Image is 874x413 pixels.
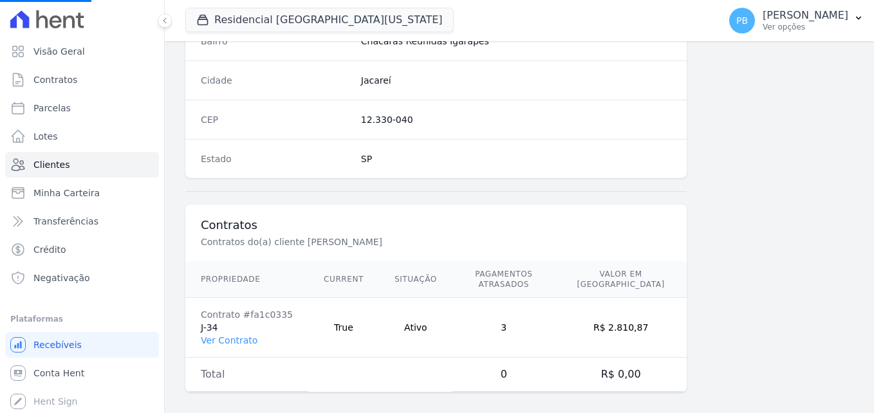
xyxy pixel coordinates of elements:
span: Visão Geral [33,45,85,58]
a: Conta Hent [5,360,159,386]
th: Pagamentos Atrasados [452,261,555,298]
span: Negativação [33,271,90,284]
p: [PERSON_NAME] [763,9,848,22]
a: Lotes [5,124,159,149]
span: Contratos [33,73,77,86]
td: R$ 2.810,87 [555,298,687,358]
div: Plataformas [10,311,154,327]
div: Contrato #fa1c0335 [201,308,293,321]
span: Conta Hent [33,367,84,380]
dd: 12.330-040 [361,113,671,126]
td: Total [185,358,308,392]
dt: Estado [201,152,351,165]
span: Transferências [33,215,98,228]
a: Crédito [5,237,159,262]
th: Current [308,261,379,298]
a: Visão Geral [5,39,159,64]
th: Propriedade [185,261,308,298]
dt: CEP [201,113,351,126]
span: Recebíveis [33,338,82,351]
button: Residencial [GEOGRAPHIC_DATA][US_STATE] [185,8,454,32]
span: Minha Carteira [33,187,100,199]
a: Parcelas [5,95,159,121]
span: PB [736,16,748,25]
td: True [308,298,379,358]
td: J-34 [185,298,308,358]
a: Clientes [5,152,159,178]
dt: Cidade [201,74,351,87]
th: Valor em [GEOGRAPHIC_DATA] [555,261,687,298]
p: Ver opções [763,22,848,32]
a: Transferências [5,208,159,234]
p: Contratos do(a) cliente [PERSON_NAME] [201,235,633,248]
a: Contratos [5,67,159,93]
a: Ver Contrato [201,335,257,345]
td: 3 [452,298,555,358]
button: PB [PERSON_NAME] Ver opções [719,3,874,39]
td: Ativo [379,298,452,358]
a: Recebíveis [5,332,159,358]
td: 0 [452,358,555,392]
span: Lotes [33,130,58,143]
dd: Jacareí [361,74,671,87]
span: Crédito [33,243,66,256]
a: Minha Carteira [5,180,159,206]
span: Parcelas [33,102,71,115]
span: Clientes [33,158,70,171]
h3: Contratos [201,217,671,233]
dd: SP [361,152,671,165]
a: Negativação [5,265,159,291]
th: Situação [379,261,452,298]
td: R$ 0,00 [555,358,687,392]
